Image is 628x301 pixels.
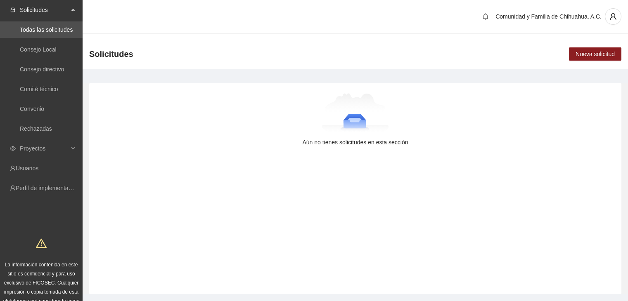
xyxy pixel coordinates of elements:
span: Comunidad y Familia de Chihuahua, A.C. [495,13,602,20]
img: Aún no tienes solicitudes en esta sección [322,93,389,134]
span: Nueva solicitud [576,49,615,59]
button: user [605,8,621,25]
span: inbox [10,7,16,13]
span: user [605,13,621,20]
a: Consejo directivo [20,66,64,73]
a: Consejo Local [20,46,57,53]
button: bell [479,10,492,23]
div: Aún no tienes solicitudes en esta sección [102,138,608,147]
span: warning [36,238,47,249]
a: Perfil de implementadora [16,185,80,191]
a: Rechazadas [20,125,52,132]
span: Solicitudes [89,47,133,61]
a: Todas las solicitudes [20,26,73,33]
a: Comité técnico [20,86,58,92]
span: Solicitudes [20,2,69,18]
button: Nueva solicitud [569,47,621,61]
a: Convenio [20,106,44,112]
span: eye [10,146,16,151]
span: Proyectos [20,140,69,157]
span: bell [479,13,492,20]
a: Usuarios [16,165,38,172]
